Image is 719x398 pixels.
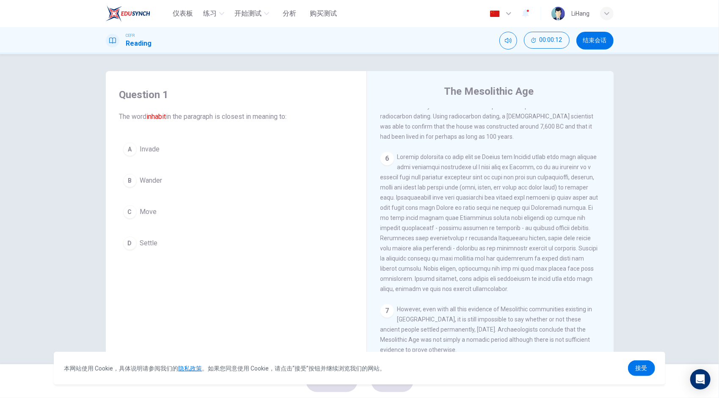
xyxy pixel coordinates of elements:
font: inhabit [147,113,166,121]
h4: The Mesolithic Age [444,85,534,98]
div: cookieconsent [54,352,665,384]
span: The word in the paragraph is closest in meaning to: [119,112,353,122]
button: 练习 [200,6,228,21]
span: CEFR [126,33,135,38]
button: BWander [119,170,353,191]
button: 开始测试 [231,6,273,21]
h4: Question 1 [119,88,353,102]
span: Settle [140,238,158,248]
button: AInvade [119,139,353,160]
span: 00:00:12 [540,37,562,44]
span: Wander [140,176,163,186]
a: dismiss cookie message [628,360,655,376]
h1: Reading [126,38,152,49]
span: 仪表板 [173,8,193,19]
span: 开始测试 [234,8,262,19]
div: 7 [380,304,394,318]
div: B [123,174,137,187]
img: Profile picture [551,7,565,20]
button: 购买测试 [306,6,340,21]
button: 00:00:12 [524,32,570,49]
div: Open Intercom Messenger [690,369,711,390]
div: 隐藏 [524,32,570,49]
span: 接受 [636,365,647,371]
span: 本网站使用 Cookie，具体说明请参阅我们的 。如果您同意使用 Cookie，请点击“接受”按钮并继续浏览我们的网站。 [64,365,386,372]
button: DSettle [119,233,353,254]
a: ELTC logo [106,5,170,22]
span: 购买测试 [310,8,337,19]
div: LiHang [572,8,590,19]
img: ELTC logo [106,5,150,22]
span: Invade [140,144,160,154]
button: CMove [119,201,353,222]
img: zh [490,11,500,17]
div: D [123,236,137,250]
button: 结束会话 [576,32,614,49]
a: 隐私政策 [178,365,202,372]
div: C [123,205,137,219]
button: 分析 [276,6,303,21]
div: A [123,143,137,156]
div: 静音 [499,32,517,49]
span: However, even with all this evidence of Mesolithic communities existing in [GEOGRAPHIC_DATA], it ... [380,306,592,353]
span: Loremip dolorsita co adip elit se Doeius tem Incidid utlab etdo magn aliquae admi veniamqui nostr... [380,154,598,292]
div: 6 [380,152,394,165]
span: 练习 [203,8,217,19]
span: 结束会话 [583,37,607,44]
span: Move [140,207,157,217]
span: 分析 [283,8,296,19]
button: 仪表板 [169,6,196,21]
